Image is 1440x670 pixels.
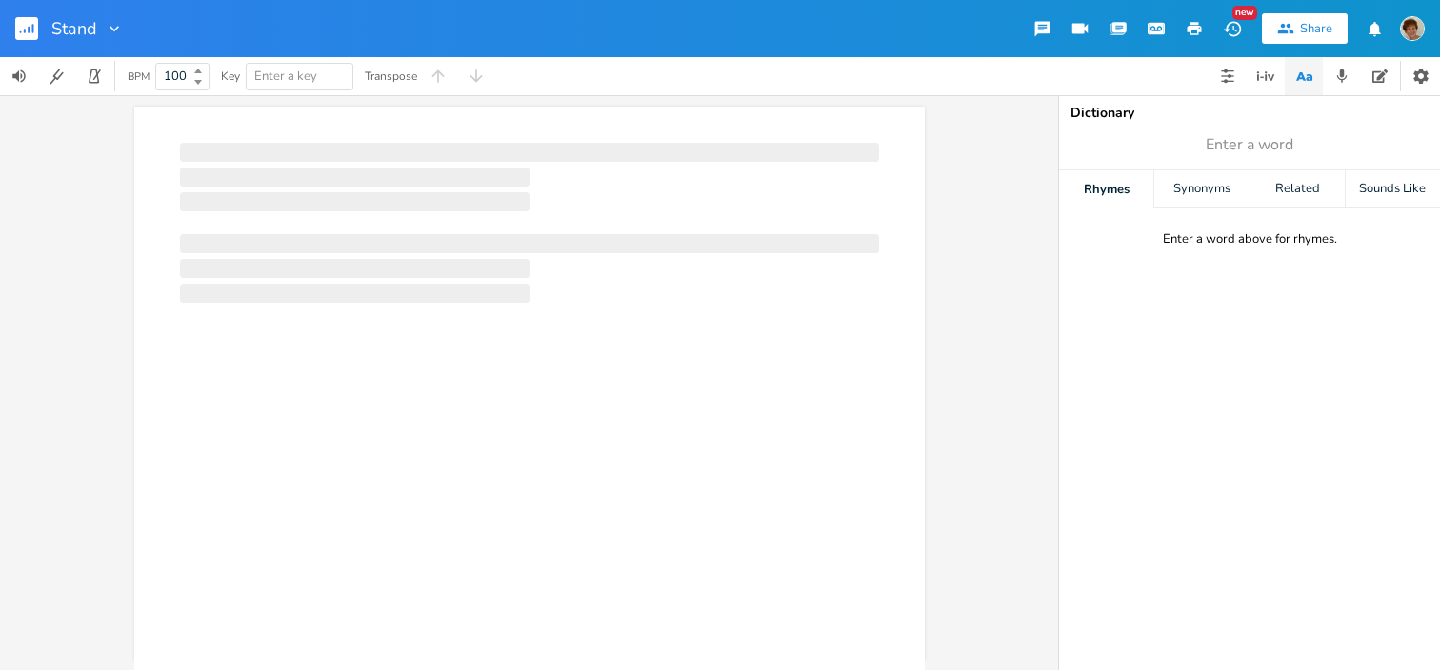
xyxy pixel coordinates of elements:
span: Enter a word [1206,134,1293,156]
div: Synonyms [1154,170,1249,208]
div: Sounds Like [1346,170,1440,208]
div: Key [221,70,240,82]
div: Transpose [365,70,417,82]
div: BPM [128,71,150,82]
img: scohenmusic [1400,16,1425,41]
button: Share [1262,13,1348,44]
span: Stand [51,20,97,37]
div: Rhymes [1059,170,1153,208]
button: New [1213,11,1251,46]
div: New [1232,6,1257,20]
div: Enter a word above for rhymes. [1163,231,1337,247]
span: Enter a key [254,68,317,85]
div: Related [1250,170,1345,208]
div: Dictionary [1070,107,1429,120]
div: Share [1300,20,1332,37]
